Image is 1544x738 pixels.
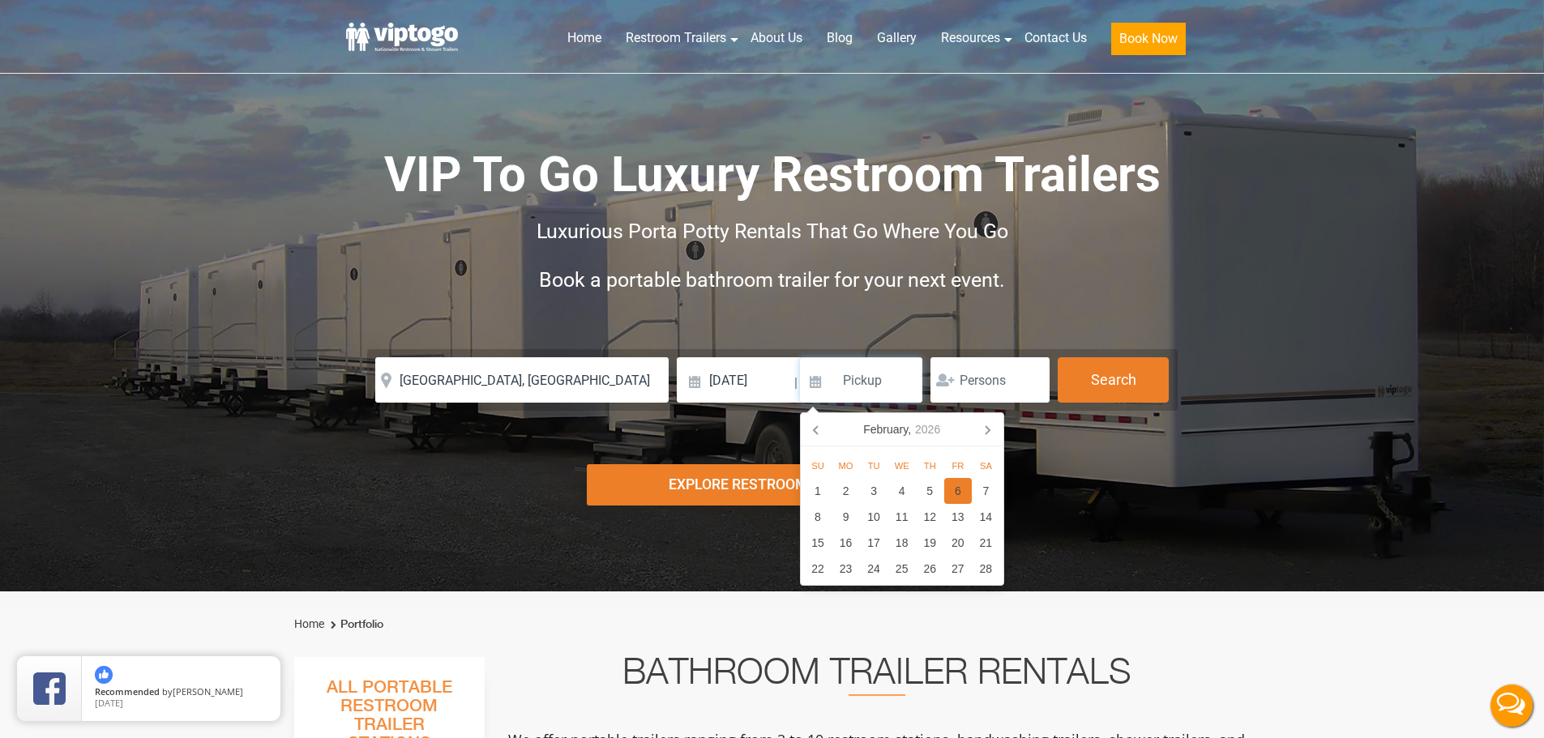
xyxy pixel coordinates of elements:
div: We [887,456,916,476]
div: 1 [804,478,832,504]
span: Book a portable bathroom trailer for your next event. [539,268,1005,292]
div: Explore Restroom Trailers [587,464,957,506]
div: 9 [832,504,860,530]
div: 12 [916,504,944,530]
button: Search [1058,357,1169,403]
div: 23 [832,556,860,582]
div: Sa [972,456,1000,476]
div: 28 [972,556,1000,582]
div: 27 [944,556,973,582]
div: 13 [944,504,973,530]
div: 5 [916,478,944,504]
input: Persons [930,357,1050,403]
h2: Bathroom Trailer Rentals [507,657,1247,696]
span: Luxurious Porta Potty Rentals That Go Where You Go [537,220,1008,243]
span: Recommended [95,685,160,697]
div: 8 [804,504,832,530]
a: Restroom Trailers [614,20,738,56]
div: 26 [916,556,944,582]
input: Where do you need your restroom? [375,357,669,403]
div: Tu [860,456,888,476]
div: 3 [860,478,888,504]
input: Delivery [677,357,793,403]
button: Book Now [1111,23,1186,55]
i: 2026 [915,420,940,439]
div: February, [857,416,947,442]
div: 11 [887,504,916,530]
div: 22 [804,556,832,582]
div: Su [804,456,832,476]
a: About Us [738,20,815,56]
a: Contact Us [1012,20,1099,56]
div: 17 [860,530,888,556]
a: Gallery [865,20,929,56]
div: 24 [860,556,888,582]
div: 2 [832,478,860,504]
span: | [794,357,798,409]
button: Live Chat [1479,673,1544,738]
a: Book Now [1099,20,1198,65]
div: 15 [804,530,832,556]
div: Mo [832,456,860,476]
div: 14 [972,504,1000,530]
img: Review Rating [33,672,66,705]
div: 25 [887,556,916,582]
div: 7 [972,478,1000,504]
div: Th [916,456,944,476]
img: thumbs up icon [95,666,113,684]
a: Blog [815,20,865,56]
li: Portfolio [327,615,383,634]
span: [DATE] [95,697,123,709]
a: Resources [929,20,1012,56]
div: Fr [944,456,973,476]
div: 6 [944,478,973,504]
div: 18 [887,530,916,556]
a: Home [294,617,324,630]
div: 10 [860,504,888,530]
div: 19 [916,530,944,556]
span: VIP To Go Luxury Restroom Trailers [384,146,1161,203]
a: Home [555,20,614,56]
span: [PERSON_NAME] [173,685,243,697]
input: Pickup [800,357,923,403]
div: 4 [887,478,916,504]
div: 16 [832,530,860,556]
span: by [95,687,267,698]
div: 21 [972,530,1000,556]
div: 20 [944,530,973,556]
